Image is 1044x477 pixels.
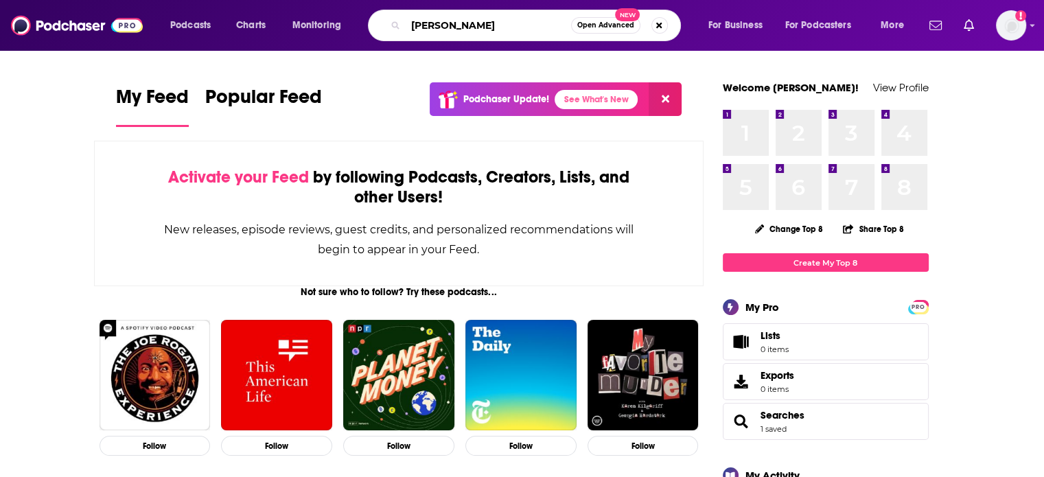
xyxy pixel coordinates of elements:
span: My Feed [116,85,189,117]
button: Follow [100,436,211,456]
button: Open AdvancedNew [571,17,640,34]
a: View Profile [873,81,929,94]
p: Podchaser Update! [463,93,549,105]
button: Show profile menu [996,10,1026,40]
div: My Pro [745,301,779,314]
button: Share Top 8 [842,216,904,242]
span: 0 items [761,384,794,394]
span: Lists [761,329,789,342]
img: User Profile [996,10,1026,40]
button: open menu [871,14,921,36]
span: For Business [708,16,763,35]
span: Lists [761,329,780,342]
a: Show notifications dropdown [924,14,947,37]
button: Follow [343,436,454,456]
a: PRO [910,301,927,312]
div: by following Podcasts, Creators, Lists, and other Users! [163,167,635,207]
div: Search podcasts, credits, & more... [381,10,694,41]
a: Searches [761,409,804,421]
span: Monitoring [292,16,341,35]
a: Show notifications dropdown [958,14,979,37]
a: Popular Feed [205,85,322,127]
span: Exports [728,372,755,391]
button: open menu [776,14,871,36]
span: Open Advanced [577,22,634,29]
span: For Podcasters [785,16,851,35]
a: 1 saved [761,424,787,434]
button: open menu [699,14,780,36]
span: Podcasts [170,16,211,35]
button: open menu [161,14,229,36]
span: 0 items [761,345,789,354]
span: Charts [236,16,266,35]
img: Planet Money [343,320,454,431]
span: More [881,16,904,35]
button: Change Top 8 [747,220,832,237]
img: Podchaser - Follow, Share and Rate Podcasts [11,12,143,38]
a: See What's New [555,90,638,109]
a: Create My Top 8 [723,253,929,272]
span: Exports [761,369,794,382]
div: Not sure who to follow? Try these podcasts... [94,286,704,298]
button: Follow [221,436,332,456]
span: Searches [723,403,929,440]
a: Searches [728,412,755,431]
a: Lists [723,323,929,360]
input: Search podcasts, credits, & more... [406,14,571,36]
button: Follow [465,436,577,456]
a: Welcome [PERSON_NAME]! [723,81,859,94]
button: Follow [588,436,699,456]
div: New releases, episode reviews, guest credits, and personalized recommendations will begin to appe... [163,220,635,259]
img: This American Life [221,320,332,431]
a: My Feed [116,85,189,127]
img: The Joe Rogan Experience [100,320,211,431]
span: Popular Feed [205,85,322,117]
img: My Favorite Murder with Karen Kilgariff and Georgia Hardstark [588,320,699,431]
span: Activate your Feed [168,167,309,187]
span: Lists [728,332,755,351]
svg: Add a profile image [1015,10,1026,21]
span: New [615,8,640,21]
img: The Daily [465,320,577,431]
a: Charts [227,14,274,36]
button: open menu [283,14,359,36]
span: Logged in as N0elleB7 [996,10,1026,40]
a: Exports [723,363,929,400]
span: PRO [910,302,927,312]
